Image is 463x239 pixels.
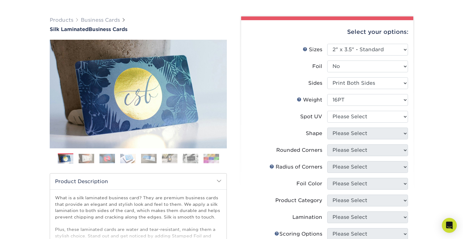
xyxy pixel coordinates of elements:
[442,218,457,233] div: Open Intercom Messenger
[292,214,322,221] div: Lamination
[81,17,120,23] a: Business Cards
[183,154,198,163] img: Business Cards 07
[300,113,322,120] div: Spot UV
[269,163,322,171] div: Radius of Corners
[312,63,322,70] div: Foil
[50,174,227,189] h2: Product Description
[120,154,136,163] img: Business Cards 04
[50,26,227,32] a: Silk LaminatedBusiness Cards
[58,151,73,167] img: Business Cards 01
[274,230,322,238] div: Scoring Options
[79,154,94,163] img: Business Cards 02
[303,46,322,53] div: Sizes
[246,20,408,44] div: Select your options:
[50,26,227,32] h1: Business Cards
[50,26,89,32] span: Silk Laminated
[162,154,177,163] img: Business Cards 06
[297,96,322,104] div: Weight
[306,130,322,137] div: Shape
[99,154,115,163] img: Business Cards 03
[296,180,322,187] div: Foil Color
[50,6,227,183] img: Silk Laminated 01
[275,197,322,204] div: Product Category
[308,79,322,87] div: Sides
[50,17,73,23] a: Products
[141,154,157,163] img: Business Cards 05
[204,154,219,163] img: Business Cards 08
[276,147,322,154] div: Rounded Corners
